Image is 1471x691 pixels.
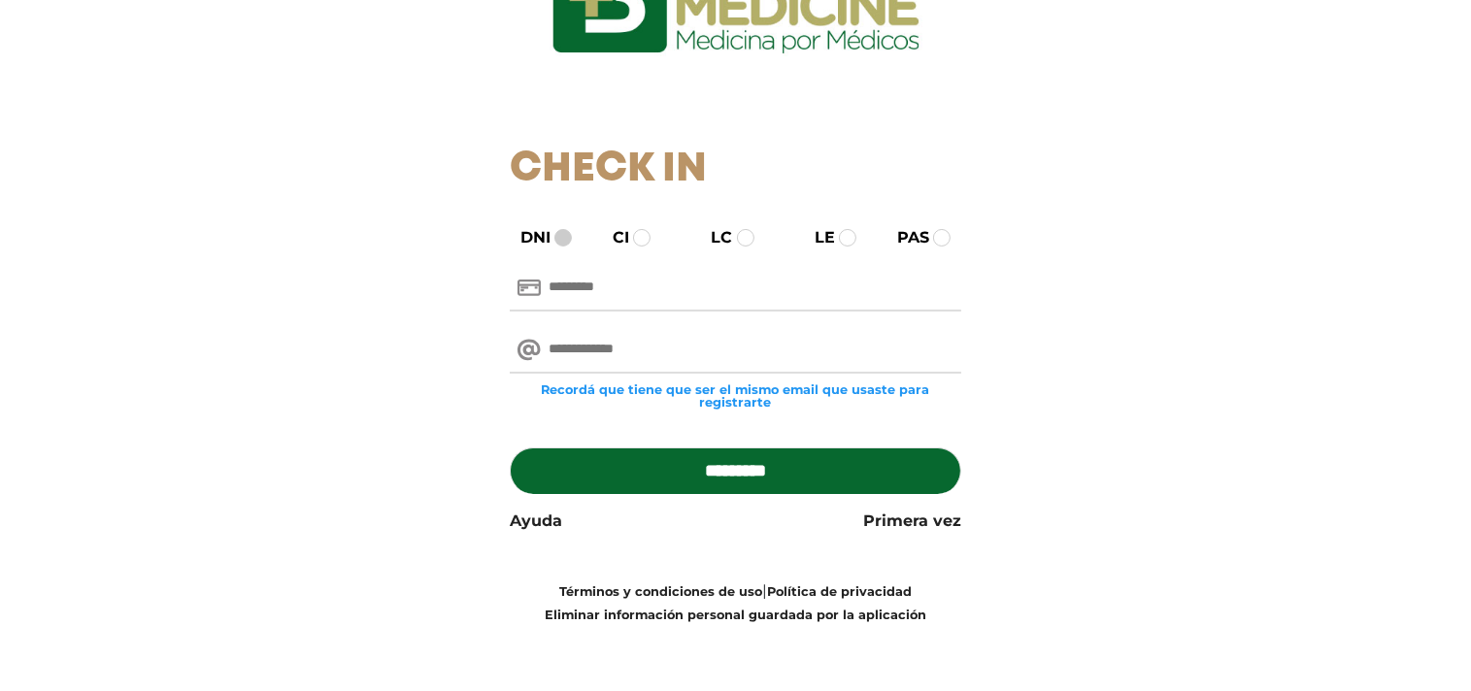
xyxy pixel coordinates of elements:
label: LE [797,226,835,249]
label: DNI [503,226,551,249]
label: PAS [880,226,929,249]
a: Ayuda [510,510,562,533]
label: CI [595,226,629,249]
a: Términos y condiciones de uso [559,584,762,599]
a: Primera vez [863,510,961,533]
div: | [495,579,976,626]
label: LC [694,226,733,249]
small: Recordá que tiene que ser el mismo email que usaste para registrarte [510,383,961,409]
a: Política de privacidad [767,584,912,599]
a: Eliminar información personal guardada por la aplicación [545,608,926,622]
h1: Check In [510,146,961,194]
